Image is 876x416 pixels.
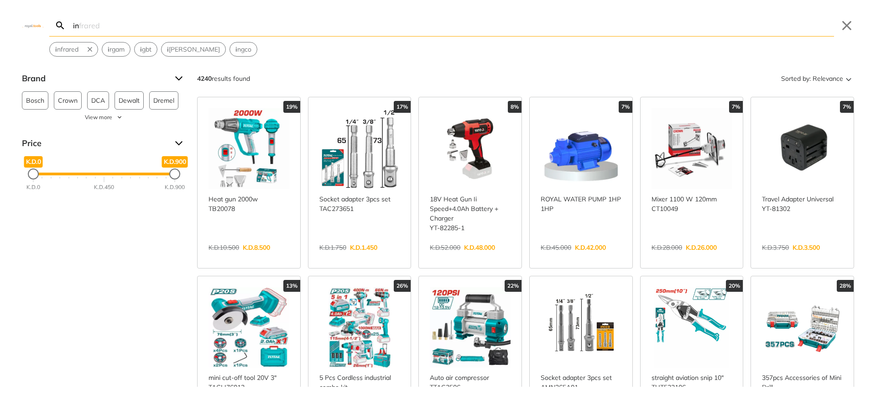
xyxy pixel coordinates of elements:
[505,280,521,292] div: 22%
[197,71,250,86] div: results found
[85,113,112,121] span: View more
[837,280,854,292] div: 28%
[235,45,237,53] strong: i
[135,42,157,56] button: Select suggestion: igbt
[84,42,98,56] button: Remove suggestion: infrared
[149,91,178,110] button: Dremel
[71,15,834,36] input: Search…
[22,113,186,121] button: View more
[161,42,226,57] div: Suggestion: iron
[619,101,632,113] div: 7%
[165,183,185,191] div: K.D.900
[229,42,257,57] div: Suggestion: ingco
[140,45,142,53] strong: i
[22,91,48,110] button: Bosch
[58,92,78,109] span: Crown
[26,92,44,109] span: Bosch
[779,71,854,86] button: Sorted by:Relevance Sort
[134,42,157,57] div: Suggestion: igbt
[508,101,521,113] div: 8%
[813,71,843,86] span: Relevance
[840,101,854,113] div: 7%
[119,92,140,109] span: Dewalt
[108,45,125,54] span: rgam
[167,45,169,53] strong: i
[197,74,212,83] strong: 4240
[726,280,743,292] div: 20%
[94,183,114,191] div: K.D.450
[22,23,44,27] img: Close
[87,91,109,110] button: DCA
[394,280,411,292] div: 26%
[102,42,130,56] button: Select suggestion: irgam
[169,169,180,179] div: Maximum Price
[153,92,174,109] span: Dremel
[49,42,98,57] div: Suggestion: infrared
[729,101,743,113] div: 7%
[108,45,109,53] strong: i
[162,42,225,56] button: Select suggestion: iron
[91,92,105,109] span: DCA
[26,183,40,191] div: K.D.0
[22,136,168,151] span: Price
[55,45,78,54] span: nfrared
[235,45,251,54] span: ngco
[394,101,411,113] div: 17%
[102,42,130,57] div: Suggestion: irgam
[55,45,57,53] strong: i
[283,280,300,292] div: 13%
[115,91,144,110] button: Dewalt
[230,42,257,56] button: Select suggestion: ingco
[55,20,66,31] svg: Search
[50,42,84,56] button: Select suggestion: infrared
[140,45,151,54] span: gbt
[167,45,220,54] span: [PERSON_NAME]
[86,45,94,53] svg: Remove suggestion: infrared
[28,169,39,179] div: Minimum Price
[54,91,82,110] button: Crown
[843,73,854,84] svg: Sort
[22,71,168,86] span: Brand
[839,18,854,33] button: Close
[283,101,300,113] div: 19%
